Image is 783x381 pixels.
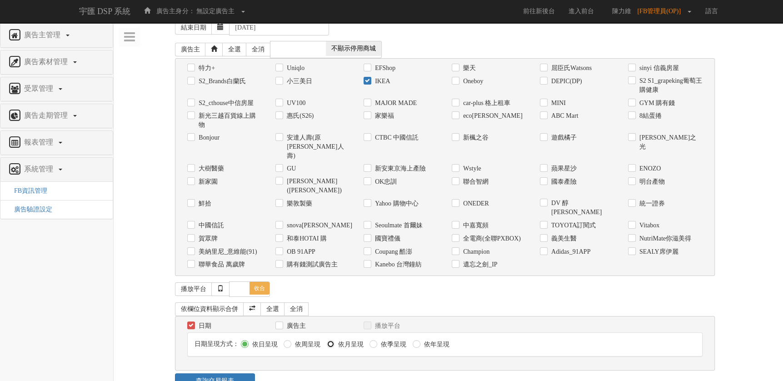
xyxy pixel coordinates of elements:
[222,43,247,56] a: 全選
[246,43,270,56] a: 全消
[284,64,304,73] label: Uniqlo
[284,177,350,195] label: [PERSON_NAME]([PERSON_NAME])
[7,187,47,194] a: FB資訊管理
[22,85,58,92] span: 受眾管理
[549,77,582,86] label: DEPIC(DP)
[293,340,320,349] label: 依周呈現
[284,221,350,230] label: snova[PERSON_NAME]
[196,64,215,73] label: 特力+
[637,164,661,173] label: ENOZO
[373,177,397,186] label: OK忠訓
[284,302,309,316] a: 全消
[549,221,596,230] label: TOYOTA訂閱式
[373,77,390,86] label: IKEA
[196,199,211,208] label: 鮮拾
[284,77,312,86] label: 小三美日
[260,302,285,316] a: 全選
[373,99,417,108] label: MAJOR MADE
[196,133,219,142] label: Bonjour
[549,99,566,108] label: MINI
[461,247,489,256] label: Champion
[461,260,497,269] label: 遺忘之劍_IP
[284,164,296,173] label: GU
[22,31,65,39] span: 廣告主管理
[461,77,483,86] label: Oneboy
[326,41,381,56] span: 不顯示停用商城
[373,321,400,331] label: 播放平台
[373,133,419,142] label: CTBC 中國信託
[22,165,58,173] span: 系統管理
[7,82,106,96] a: 受眾管理
[637,177,665,186] label: 明台產物
[373,234,400,243] label: 國寶禮儀
[549,164,577,173] label: 蘋果星沙
[637,234,691,243] label: NutriMate你滋美得
[608,8,636,15] span: 陳力維
[461,64,476,73] label: 樂天
[461,234,521,243] label: 全電商(全聯PXBOX)
[549,133,577,142] label: 遊戲橘子
[637,8,685,15] span: [FB管理員(OP)]
[196,99,254,108] label: S2_cthouse中信房屋
[373,111,394,120] label: 家樂福
[637,111,662,120] label: 8結蛋捲
[7,162,106,177] a: 系統管理
[284,199,312,208] label: 樂敦製藥
[156,8,195,15] span: 廣告主身分：
[461,99,510,108] label: car-plus 格上租車
[422,340,449,349] label: 依年呈現
[336,340,364,349] label: 依月呈現
[637,64,679,73] label: sinyi 信義房屋
[461,133,489,142] label: 新楓之谷
[461,111,523,120] label: eco[PERSON_NAME]
[196,260,245,269] label: 聯華食品 萬歲牌
[373,260,422,269] label: Kanebo 台灣鐘紡
[284,234,327,243] label: 和泰HOTAI 購
[249,282,269,295] span: 收合
[284,321,306,331] label: 廣告主
[250,340,278,349] label: 依日呈現
[196,164,224,173] label: 大樹醫藥
[637,99,675,108] label: GYM 購有錢
[284,111,314,120] label: 惠氏(S26)
[637,221,659,230] label: Vitabox
[461,221,489,230] label: 中嘉寬頻
[22,58,72,65] span: 廣告素材管理
[195,341,239,347] span: 日期呈現方式：
[284,133,350,160] label: 安達人壽(原[PERSON_NAME]人壽)
[637,247,678,256] label: SEALY席伊麗
[7,206,52,213] a: 廣告驗證設定
[284,260,338,269] label: 購有錢測試廣告主
[7,28,106,43] a: 廣告主管理
[637,199,665,208] label: 統一證券
[196,221,224,230] label: 中國信託
[7,109,106,123] a: 廣告走期管理
[549,234,577,243] label: 義美生醫
[373,164,426,173] label: 新安東京海上產險
[461,199,489,208] label: ONEDER
[22,138,58,146] span: 報表管理
[196,8,234,15] span: 無設定廣告主
[549,199,614,217] label: DV 醇[PERSON_NAME]
[7,55,106,70] a: 廣告素材管理
[549,247,590,256] label: Adidas_91APP
[637,133,703,151] label: [PERSON_NAME]之光
[22,111,72,119] span: 廣告走期管理
[196,321,211,331] label: 日期
[461,164,481,173] label: Wstyle
[196,111,262,130] label: 新光三越百貨線上購物
[284,99,305,108] label: UV100
[373,64,395,73] label: EFShop
[196,234,218,243] label: 賀眾牌
[549,177,577,186] label: 國泰產險
[373,221,423,230] label: Seoulmate 首爾妹
[284,247,315,256] label: OB 91APP
[637,76,703,95] label: S2 S1_grapeking葡萄王購健康
[549,111,579,120] label: ABC Mart
[461,177,489,186] label: 聯合智網
[196,247,257,256] label: 美納里尼_意維能(91)
[373,199,418,208] label: Yahoo 購物中心
[196,77,245,86] label: S2_Brands白蘭氏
